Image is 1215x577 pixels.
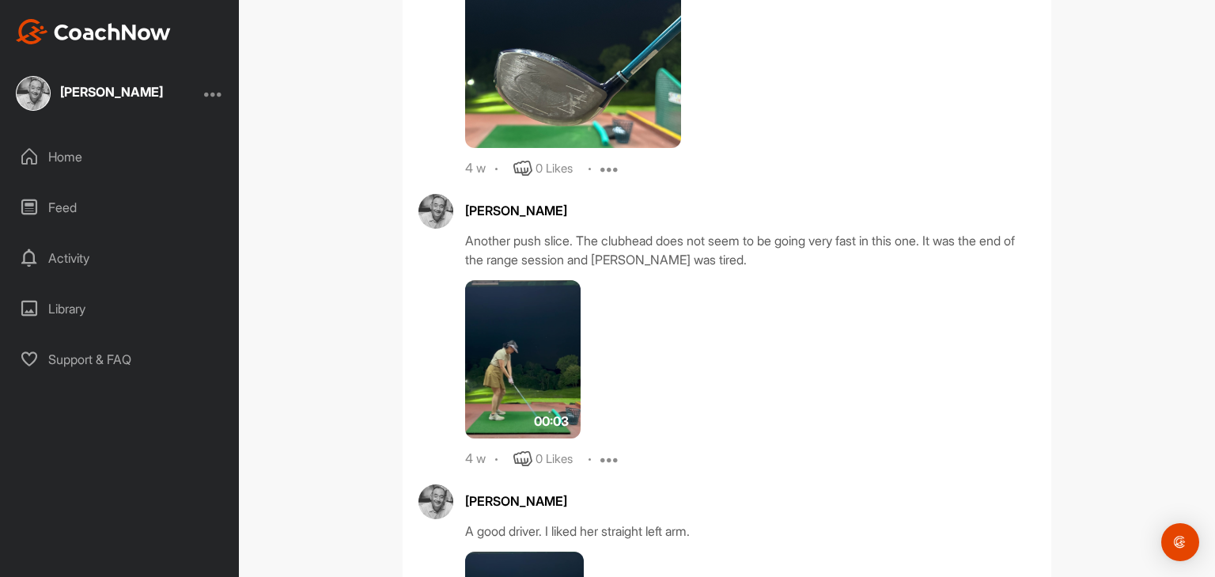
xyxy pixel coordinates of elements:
[9,188,232,227] div: Feed
[465,201,1035,220] div: [PERSON_NAME]
[9,238,232,278] div: Activity
[1161,523,1199,561] div: Open Intercom Messenger
[418,484,453,519] img: avatar
[534,412,569,431] span: 00:03
[9,340,232,379] div: Support & FAQ
[16,76,51,111] img: square_6a78b0d28c7aa9d4d1f5eac76dfc0dc6.jpg
[16,19,171,44] img: CoachNow
[465,231,1035,269] div: Another push slice. The clubhead does not seem to be going very fast in this one. It was the end ...
[536,160,573,178] div: 0 Likes
[465,161,486,177] div: 4 w
[418,194,453,229] img: avatar
[9,289,232,328] div: Library
[465,492,1035,511] div: [PERSON_NAME]
[465,280,581,438] img: media
[465,522,1035,541] div: A good driver. I liked her straight left arm.
[465,451,486,467] div: 4 w
[60,85,163,98] div: [PERSON_NAME]
[536,450,573,469] div: 0 Likes
[9,137,232,177] div: Home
